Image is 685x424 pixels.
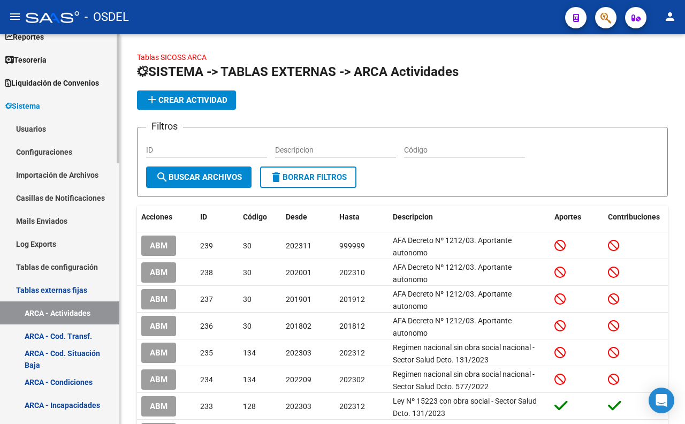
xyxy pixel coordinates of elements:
span: 238 [200,268,213,277]
mat-icon: menu [9,10,21,23]
datatable-header-cell: Código [239,206,281,229]
span: AFA Decreto Nº 1212/03. Aportante autonomo [393,316,512,337]
span: 236 [200,322,213,330]
button: Crear Actividad [137,90,236,110]
button: ABM [141,316,176,336]
span: ABM [150,322,168,331]
button: Buscar Archivos [146,166,252,188]
span: 30 [243,322,252,330]
span: Regimen nacional sin obra social nacional - Sector Salud Dcto. 577/2022 [393,370,535,391]
button: ABM [141,236,176,255]
span: SISTEMA -> TABLAS EXTERNAS -> ARCA Actividades [137,64,459,79]
span: ABM [150,402,168,412]
datatable-header-cell: Acciones [137,206,196,229]
span: Ley Nº 15223 con obra social - Sector Salud Dcto. 131/2023 [393,397,537,418]
mat-icon: delete [270,171,283,184]
span: ABM [150,241,168,251]
span: Regimen nacional sin obra social nacional - Sector Salud Dcto. 131/2023 [393,343,535,364]
span: 202209 [286,375,311,384]
span: AFA Decreto Nº 1212/03. Aportante autonomo [393,290,512,311]
span: - OSDEL [85,5,129,29]
span: 999999 [339,241,365,250]
datatable-header-cell: Hasta [335,206,389,229]
span: Código [243,213,267,221]
span: Liquidación de Convenios [5,77,99,89]
span: Buscar Archivos [156,172,242,182]
span: 202303 [286,402,311,411]
span: Contribuciones [608,213,660,221]
span: AFA Decreto Nº 1212/03. Aportante autonomo [393,236,512,257]
span: ABM [150,268,168,278]
mat-icon: person [664,10,676,23]
datatable-header-cell: Descripcion [389,206,550,229]
span: 201912 [339,295,365,304]
span: ABM [150,349,168,358]
datatable-header-cell: Aportes [550,206,604,229]
datatable-header-cell: Desde [281,206,335,229]
span: Crear Actividad [146,95,227,105]
span: 128 [243,402,256,411]
span: Tesorería [5,54,47,66]
span: 201812 [339,322,365,330]
div: Open Intercom Messenger [649,388,674,413]
span: Acciones [141,213,172,221]
mat-icon: add [146,93,158,106]
span: 202310 [339,268,365,277]
span: 234 [200,375,213,384]
span: 30 [243,295,252,304]
span: Reportes [5,31,44,43]
span: 235 [200,349,213,357]
span: ID [200,213,207,221]
span: Desde [286,213,307,221]
span: Descripcion [393,213,433,221]
span: Hasta [339,213,360,221]
button: ABM [141,343,176,362]
span: 233 [200,402,213,411]
span: Aportes [554,213,581,221]
span: 202302 [339,375,365,384]
button: ABM [141,396,176,416]
a: Tablas SICOSS ARCA [137,53,207,62]
datatable-header-cell: Contribuciones [604,206,668,229]
span: 239 [200,241,213,250]
h3: Filtros [146,119,183,134]
span: 30 [243,241,252,250]
span: 134 [243,349,256,357]
span: 201802 [286,322,311,330]
datatable-header-cell: ID [196,206,239,229]
span: 134 [243,375,256,384]
button: ABM [141,369,176,389]
span: 202001 [286,268,311,277]
span: 30 [243,268,252,277]
button: ABM [141,262,176,282]
span: AFA Decreto Nº 1212/03. Aportante autonomo [393,263,512,284]
span: 202303 [286,349,311,357]
span: Borrar Filtros [270,172,347,182]
button: Borrar Filtros [260,166,356,188]
span: 201901 [286,295,311,304]
span: 202312 [339,402,365,411]
span: 202312 [339,349,365,357]
span: 237 [200,295,213,304]
button: ABM [141,289,176,309]
span: Sistema [5,100,40,112]
span: ABM [150,295,168,305]
span: ABM [150,375,168,385]
mat-icon: search [156,171,169,184]
span: 202311 [286,241,311,250]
